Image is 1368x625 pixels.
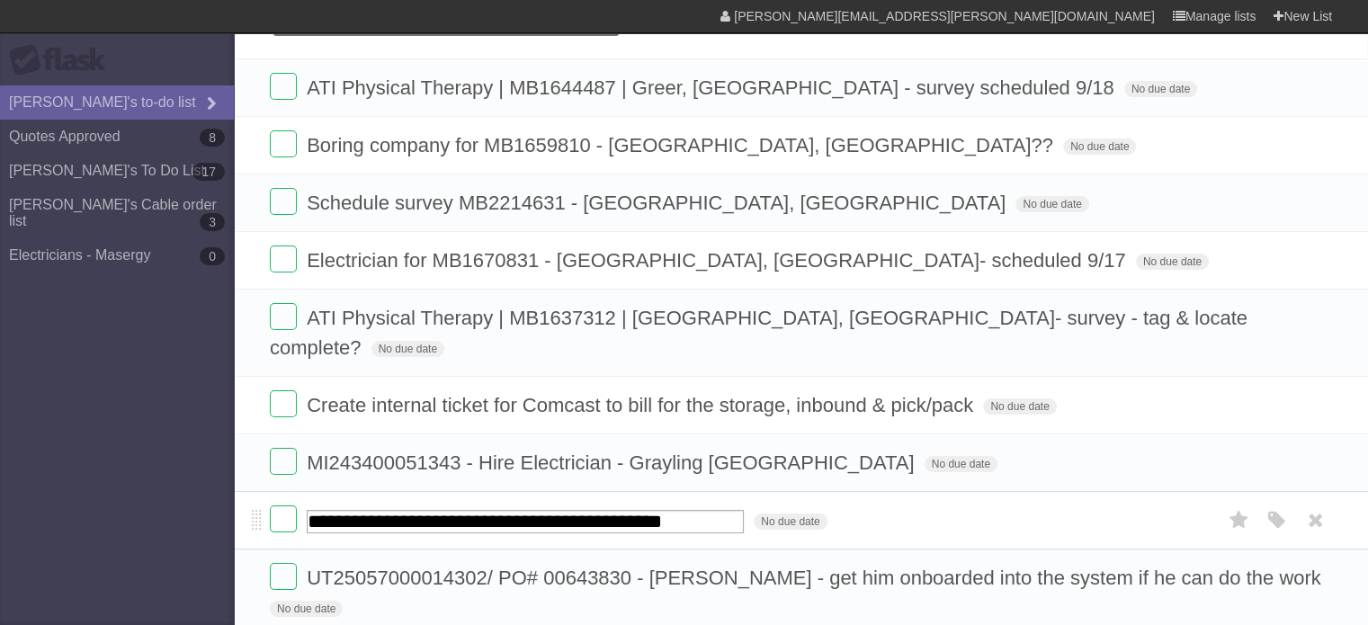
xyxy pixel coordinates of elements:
span: No due date [270,601,343,617]
span: Create internal ticket for Comcast to bill for the storage, inbound & pick/pack [307,394,978,416]
label: Done [270,73,297,100]
span: No due date [1063,138,1136,155]
span: No due date [754,513,827,530]
label: Done [270,130,297,157]
span: No due date [983,398,1056,415]
label: Done [270,188,297,215]
span: No due date [1124,81,1197,97]
span: Boring company for MB1659810 - [GEOGRAPHIC_DATA], [GEOGRAPHIC_DATA]?? [307,134,1058,156]
span: No due date [1015,196,1088,212]
b: 17 [192,163,225,181]
label: Done [270,448,297,475]
span: UT25057000014302/ PO# 00643830 - [PERSON_NAME] - get him onboarded into the system if he can do t... [307,567,1326,589]
label: Done [270,246,297,272]
span: No due date [371,341,444,357]
span: Electrician for MB1670831 - [GEOGRAPHIC_DATA], [GEOGRAPHIC_DATA]- scheduled 9/17 [307,249,1130,272]
span: No due date [925,456,997,472]
b: 3 [200,213,225,231]
b: 0 [200,247,225,265]
label: Done [270,303,297,330]
b: 8 [200,129,225,147]
span: Schedule survey MB2214631 - [GEOGRAPHIC_DATA], [GEOGRAPHIC_DATA] [307,192,1010,214]
label: Done [270,390,297,417]
span: ATI Physical Therapy | MB1637312 | [GEOGRAPHIC_DATA], [GEOGRAPHIC_DATA]- survey - tag & locate co... [270,307,1247,359]
span: ATI Physical Therapy | MB1644487 | Greer, [GEOGRAPHIC_DATA] - survey scheduled 9/18 [307,76,1119,99]
label: Star task [1222,505,1256,535]
span: MI243400051343 - Hire Electrician - Grayling [GEOGRAPHIC_DATA] [307,451,918,474]
span: No due date [1136,254,1209,270]
label: Done [270,563,297,590]
div: Flask [9,44,117,76]
label: Done [270,505,297,532]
